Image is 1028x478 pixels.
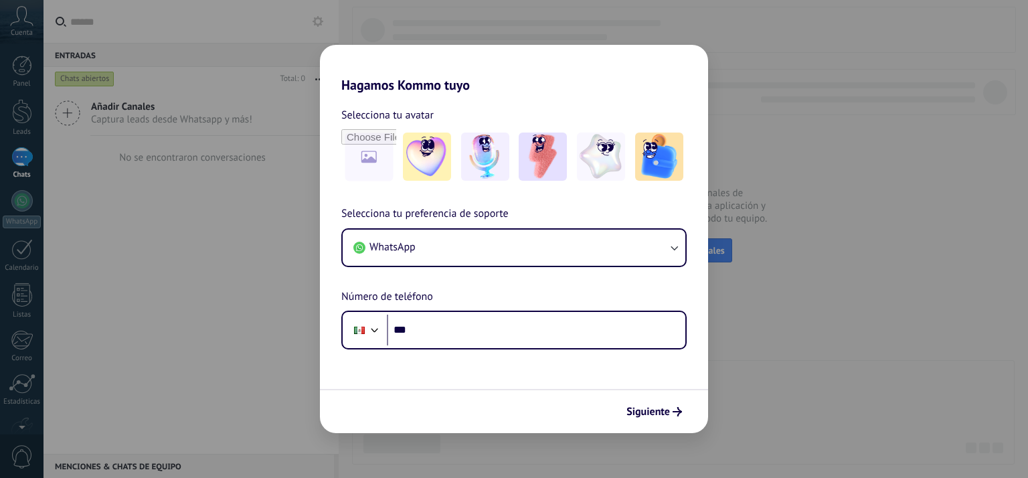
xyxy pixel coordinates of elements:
[403,133,451,181] img: -1.jpeg
[635,133,683,181] img: -5.jpeg
[577,133,625,181] img: -4.jpeg
[347,316,372,344] div: Mexico: + 52
[461,133,509,181] img: -2.jpeg
[341,106,434,124] span: Selecciona tu avatar
[320,45,708,93] h2: Hagamos Kommo tuyo
[341,206,509,223] span: Selecciona tu preferencia de soporte
[369,240,416,254] span: WhatsApp
[341,289,433,306] span: Número de teléfono
[343,230,685,266] button: WhatsApp
[620,400,688,423] button: Siguiente
[626,407,670,416] span: Siguiente
[519,133,567,181] img: -3.jpeg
